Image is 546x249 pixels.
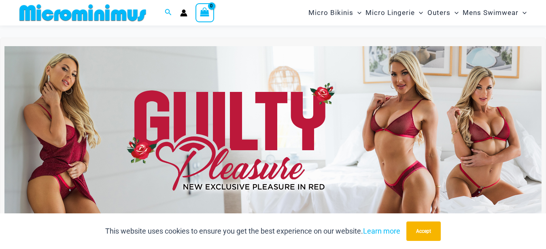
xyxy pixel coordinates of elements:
[518,2,527,23] span: Menu Toggle
[305,1,530,24] nav: Site Navigation
[365,2,415,23] span: Micro Lingerie
[406,221,441,241] button: Accept
[306,2,363,23] a: Micro BikinisMenu ToggleMenu Toggle
[461,2,529,23] a: Mens SwimwearMenu ToggleMenu Toggle
[308,2,353,23] span: Micro Bikinis
[425,2,461,23] a: OutersMenu ToggleMenu Toggle
[363,2,425,23] a: Micro LingerieMenu ToggleMenu Toggle
[450,2,459,23] span: Menu Toggle
[427,2,450,23] span: Outers
[165,8,172,18] a: Search icon link
[105,225,400,237] p: This website uses cookies to ensure you get the best experience on our website.
[353,2,361,23] span: Menu Toggle
[4,46,542,229] img: Guilty Pleasures Red Lingerie
[195,3,214,22] a: View Shopping Cart, empty
[415,2,423,23] span: Menu Toggle
[363,227,400,235] a: Learn more
[463,2,518,23] span: Mens Swimwear
[16,4,149,22] img: MM SHOP LOGO FLAT
[180,9,187,17] a: Account icon link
